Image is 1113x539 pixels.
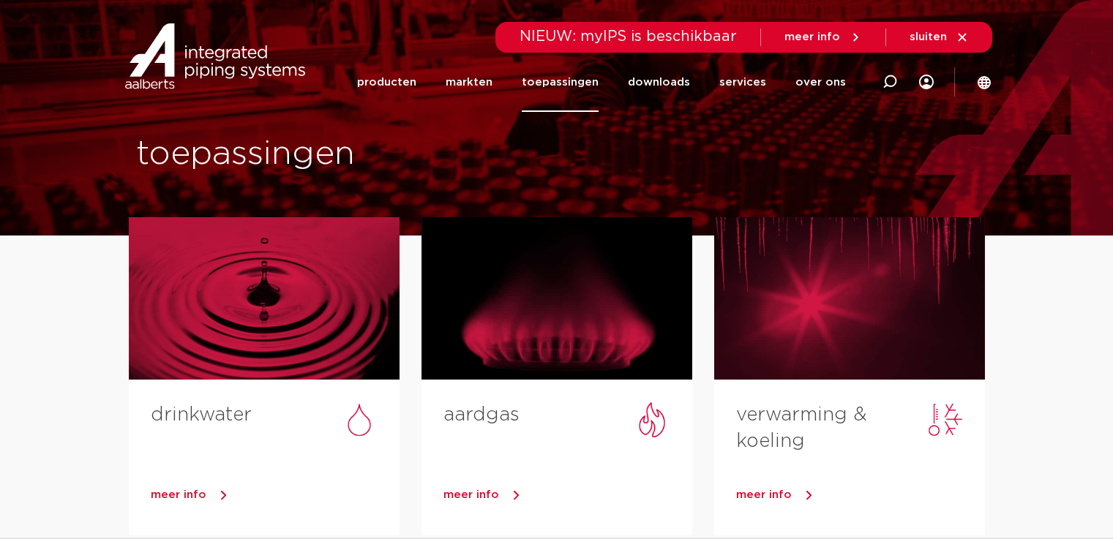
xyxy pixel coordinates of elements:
[736,484,985,506] a: meer info
[795,53,846,112] a: over ons
[736,405,867,451] a: verwarming & koeling
[357,53,846,112] nav: Menu
[919,53,934,112] div: my IPS
[151,489,206,500] span: meer info
[910,31,947,42] span: sluiten
[520,29,737,44] span: NIEUW: myIPS is beschikbaar
[443,489,499,500] span: meer info
[628,53,690,112] a: downloads
[446,53,492,112] a: markten
[136,131,550,178] h1: toepassingen
[151,405,252,424] a: drinkwater
[522,53,599,112] a: toepassingen
[910,31,969,44] a: sluiten
[719,53,766,112] a: services
[357,53,416,112] a: producten
[784,31,862,44] a: meer info
[443,484,692,506] a: meer info
[736,489,792,500] span: meer info
[784,31,840,42] span: meer info
[151,484,400,506] a: meer info
[443,405,520,424] a: aardgas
